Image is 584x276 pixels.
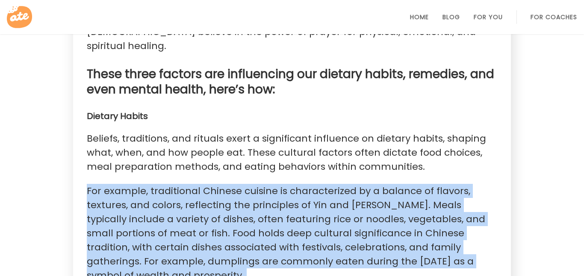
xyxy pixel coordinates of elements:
a: Home [410,14,429,20]
a: For Coaches [531,14,577,20]
a: For You [474,14,503,20]
h3: These three factors are influencing our dietary habits, remedies, and even mental health, here’s ... [87,67,497,97]
p: Beliefs, traditions, and rituals exert a significant influence on dietary habits, shaping what, w... [87,131,497,174]
a: Blog [442,14,460,20]
h4: Dietary Habits [87,111,497,121]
